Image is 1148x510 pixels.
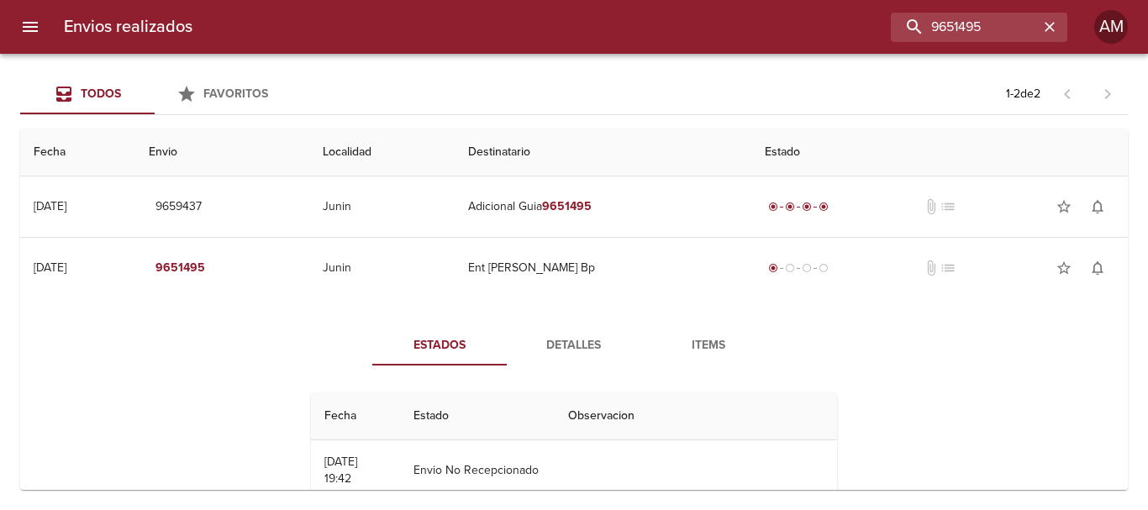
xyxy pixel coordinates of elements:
[1081,251,1114,285] button: Activar notificaciones
[768,202,778,212] span: radio_button_checked
[1094,10,1128,44] div: AM
[517,335,631,356] span: Detalles
[34,260,66,275] div: [DATE]
[923,198,940,215] span: No tiene documentos adjuntos
[802,263,812,273] span: radio_button_unchecked
[309,129,456,176] th: Localidad
[10,7,50,47] button: menu
[64,13,192,40] h6: Envios realizados
[149,253,212,284] button: 9651495
[542,199,592,213] em: 9651495
[135,129,309,176] th: Envio
[1087,74,1128,114] span: Pagina siguiente
[309,176,456,237] td: Junin
[940,198,956,215] span: No tiene pedido asociado
[765,260,832,276] div: Generado
[324,455,357,486] div: [DATE] 19:42
[785,263,795,273] span: radio_button_unchecked
[819,263,829,273] span: radio_button_unchecked
[1056,198,1072,215] span: star_border
[155,258,205,279] em: 9651495
[1047,85,1087,102] span: Pagina anterior
[81,87,121,101] span: Todos
[203,87,268,101] span: Favoritos
[400,392,555,440] th: Estado
[765,198,832,215] div: Entregado
[785,202,795,212] span: radio_button_checked
[751,129,1128,176] th: Estado
[1056,260,1072,276] span: star_border
[1006,86,1040,103] p: 1 - 2 de 2
[34,199,66,213] div: [DATE]
[20,129,135,176] th: Fecha
[1081,190,1114,223] button: Activar notificaciones
[1089,198,1106,215] span: notifications_none
[802,202,812,212] span: radio_button_checked
[455,176,751,237] td: Adicional Guia
[923,260,940,276] span: No tiene documentos adjuntos
[1047,190,1081,223] button: Agregar a favoritos
[400,440,555,501] td: Envio No Recepcionado
[891,13,1039,42] input: buscar
[768,263,778,273] span: radio_button_checked
[651,335,766,356] span: Items
[555,392,836,440] th: Observacion
[1089,260,1106,276] span: notifications_none
[1047,251,1081,285] button: Agregar a favoritos
[455,129,751,176] th: Destinatario
[309,238,456,298] td: Junin
[20,74,289,114] div: Tabs Envios
[382,335,497,356] span: Estados
[155,197,202,218] span: 9659437
[149,192,208,223] button: 9659437
[311,392,400,440] th: Fecha
[455,238,751,298] td: Ent [PERSON_NAME] Bp
[940,260,956,276] span: No tiene pedido asociado
[1094,10,1128,44] div: Abrir información de usuario
[372,325,776,365] div: Tabs detalle de guia
[819,202,829,212] span: radio_button_checked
